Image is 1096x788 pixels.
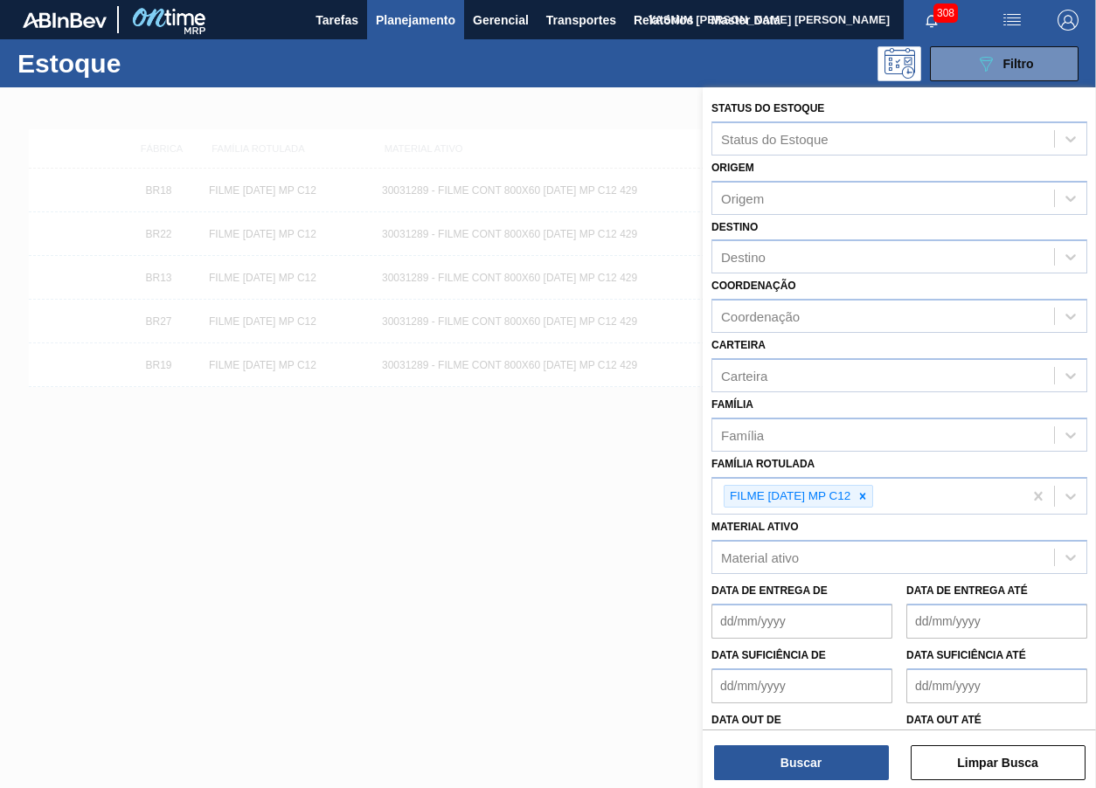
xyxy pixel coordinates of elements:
[904,8,960,32] button: Notificações
[711,102,824,114] label: Status do Estoque
[634,10,693,31] span: Relatórios
[376,10,455,31] span: Planejamento
[721,131,829,146] div: Status do Estoque
[906,668,1087,703] input: dd/mm/yyyy
[1058,10,1079,31] img: Logout
[711,604,892,639] input: dd/mm/yyyy
[721,368,767,383] div: Carteira
[933,3,958,23] span: 308
[906,649,1026,661] label: Data suficiência até
[473,10,529,31] span: Gerencial
[906,584,1028,597] label: Data de Entrega até
[877,46,921,81] div: Pogramando: nenhum usuário selecionado
[1003,57,1034,71] span: Filtro
[721,309,800,324] div: Coordenação
[711,649,826,661] label: Data suficiência de
[316,10,358,31] span: Tarefas
[711,339,766,351] label: Carteira
[711,714,781,726] label: Data out de
[711,398,753,411] label: Família
[711,458,815,470] label: Família Rotulada
[711,521,799,533] label: Material ativo
[1002,10,1023,31] img: userActions
[546,10,616,31] span: Transportes
[725,486,853,508] div: FILME [DATE] MP C12
[721,250,766,265] div: Destino
[906,714,982,726] label: Data out até
[711,280,796,292] label: Coordenação
[721,190,764,205] div: Origem
[930,46,1079,81] button: Filtro
[711,668,892,703] input: dd/mm/yyyy
[711,221,758,233] label: Destino
[17,53,258,73] h1: Estoque
[906,604,1087,639] input: dd/mm/yyyy
[711,162,754,174] label: Origem
[721,550,799,565] div: Material ativo
[23,12,107,28] img: TNhmsLtSVTkK8tSr43FrP2fwEKptu5GPRR3wAAAABJRU5ErkJggg==
[711,584,828,597] label: Data de Entrega de
[721,427,764,442] div: Família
